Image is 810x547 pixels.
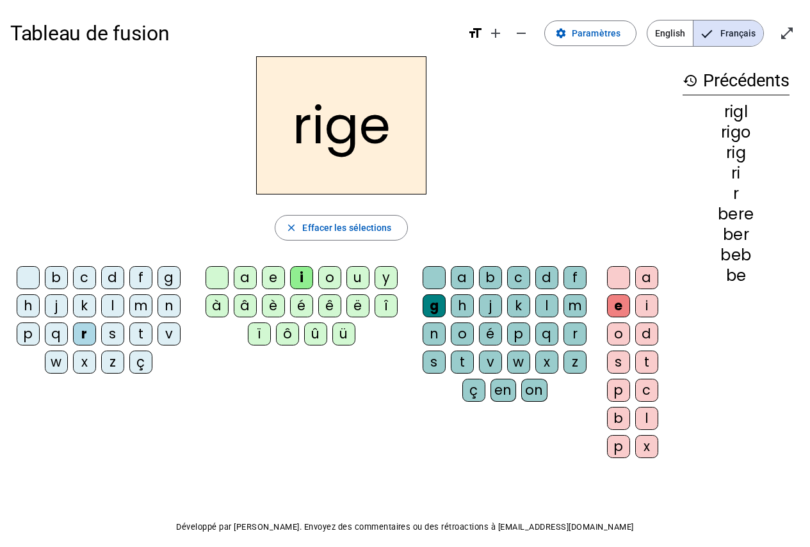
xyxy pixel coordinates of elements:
div: g [158,266,181,289]
div: r [683,186,790,202]
div: bere [683,207,790,222]
div: a [234,266,257,289]
div: c [507,266,530,289]
div: î [375,294,398,317]
div: d [635,322,658,345]
div: w [45,351,68,374]
div: a [451,266,474,289]
div: g [423,294,446,317]
button: Diminuer la taille de la police [508,20,534,46]
div: d [535,266,558,289]
button: Paramètres [544,20,636,46]
div: f [129,266,152,289]
button: Effacer les sélections [275,215,407,241]
div: x [535,351,558,374]
span: English [647,20,693,46]
div: z [563,351,587,374]
div: c [73,266,96,289]
div: h [17,294,40,317]
h1: Tableau de fusion [10,13,457,54]
div: é [479,322,502,345]
div: x [73,351,96,374]
div: x [635,435,658,458]
div: q [535,322,558,345]
mat-icon: remove [514,26,529,41]
div: y [375,266,398,289]
h2: rige [256,56,426,194]
div: be [683,268,790,283]
div: c [635,379,658,402]
div: l [101,294,124,317]
mat-icon: close [286,222,297,234]
div: f [563,266,587,289]
div: l [635,407,658,430]
mat-icon: format_size [467,26,483,41]
div: è [262,294,285,317]
div: rigo [683,125,790,140]
div: p [507,322,530,345]
div: j [479,294,502,317]
div: r [73,322,96,345]
div: m [129,294,152,317]
div: j [45,294,68,317]
h3: Précédents [683,67,790,95]
div: t [635,351,658,374]
div: i [290,266,313,289]
div: é [290,294,313,317]
mat-icon: open_in_full [779,26,795,41]
div: ç [129,351,152,374]
div: r [563,322,587,345]
div: ë [346,294,369,317]
div: l [535,294,558,317]
div: t [451,351,474,374]
div: q [45,322,68,345]
span: Effacer les sélections [302,220,391,235]
div: n [423,322,446,345]
div: b [45,266,68,289]
button: Entrer en plein écran [774,20,800,46]
div: à [206,294,229,317]
div: n [158,294,181,317]
div: o [451,322,474,345]
div: p [17,322,40,345]
div: m [563,294,587,317]
div: ô [276,322,299,345]
div: d [101,266,124,289]
div: z [101,351,124,374]
div: beb [683,248,790,263]
div: s [101,322,124,345]
div: a [635,266,658,289]
div: rigl [683,104,790,120]
div: k [73,294,96,317]
div: b [607,407,630,430]
span: Français [693,20,763,46]
div: rig [683,145,790,161]
mat-icon: history [683,73,698,88]
div: ri [683,166,790,181]
div: o [318,266,341,289]
mat-icon: settings [555,28,567,39]
div: e [262,266,285,289]
div: on [521,379,547,402]
button: Augmenter la taille de la police [483,20,508,46]
div: ü [332,322,355,345]
div: o [607,322,630,345]
div: e [607,294,630,317]
div: ï [248,322,271,345]
div: v [479,351,502,374]
div: s [607,351,630,374]
div: b [479,266,502,289]
div: v [158,322,181,345]
div: ber [683,227,790,242]
div: w [507,351,530,374]
div: p [607,379,630,402]
div: k [507,294,530,317]
div: p [607,435,630,458]
div: h [451,294,474,317]
div: en [490,379,516,402]
span: Paramètres [572,26,620,41]
div: â [234,294,257,317]
div: û [304,322,327,345]
div: u [346,266,369,289]
div: i [635,294,658,317]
